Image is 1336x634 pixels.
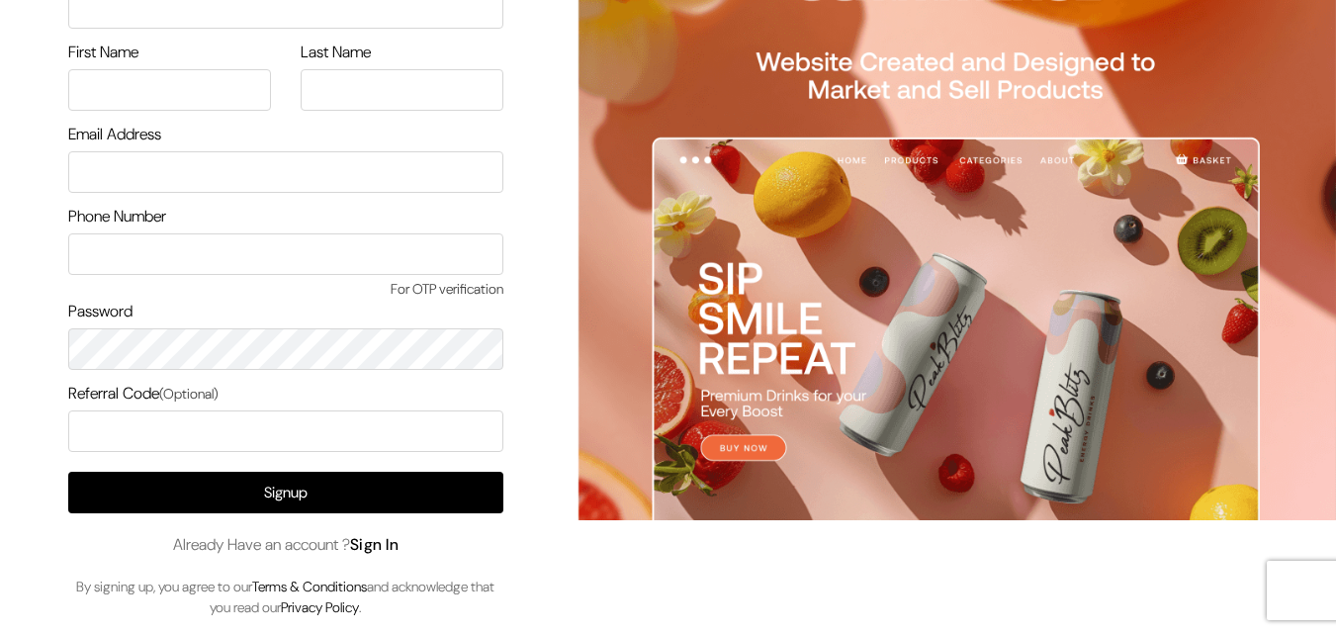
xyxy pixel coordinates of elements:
[252,578,367,595] a: Terms & Conditions
[68,577,503,618] p: By signing up, you agree to our and acknowledge that you read our .
[68,123,161,146] label: Email Address
[173,533,400,557] span: Already Have an account ?
[281,598,359,616] a: Privacy Policy
[68,300,133,323] label: Password
[301,41,371,64] label: Last Name
[68,205,166,228] label: Phone Number
[68,472,503,513] button: Signup
[159,385,219,403] span: (Optional)
[68,382,219,406] label: Referral Code
[68,279,503,300] span: For OTP verification
[68,41,138,64] label: First Name
[350,534,400,555] a: Sign In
